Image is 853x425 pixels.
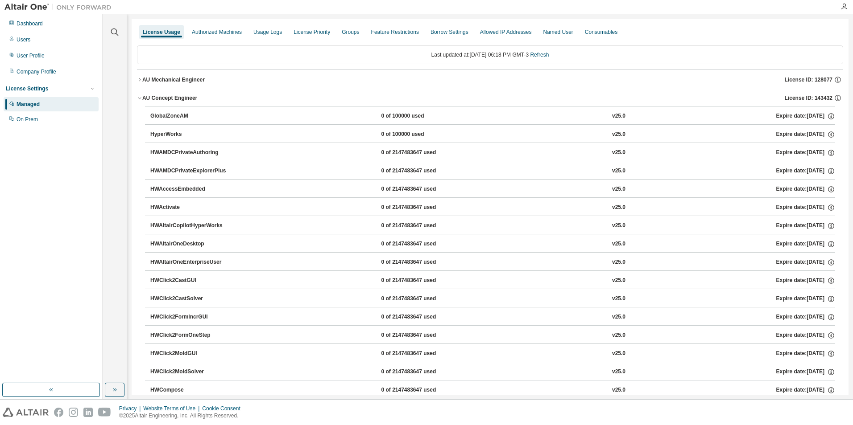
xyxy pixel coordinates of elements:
[612,295,625,303] div: v25.0
[137,88,843,108] button: AU Concept EngineerLicense ID: 143432
[17,36,30,43] div: Users
[294,29,330,36] div: License Priority
[150,331,231,339] div: HWClick2FormOneStep
[381,167,461,175] div: 0 of 2147483647 used
[612,240,625,248] div: v25.0
[381,204,461,212] div: 0 of 2147483647 used
[150,344,835,364] button: HWClick2MoldGUI0 of 2147483647 usedv25.0Expire date:[DATE]
[612,350,625,358] div: v25.0
[381,368,461,376] div: 0 of 2147483647 used
[150,143,835,163] button: HWAMDCPrivateAuthoring0 of 2147483647 usedv25.0Expire date:[DATE]
[150,161,835,181] button: HWAMDCPrivateExplorerPlus0 of 2147483647 usedv25.0Expire date:[DATE]
[150,112,231,120] div: GlobalZoneAM
[612,331,625,339] div: v25.0
[381,131,461,139] div: 0 of 100000 used
[776,112,835,120] div: Expire date: [DATE]
[612,313,625,321] div: v25.0
[98,408,111,417] img: youtube.svg
[381,258,461,266] div: 0 of 2147483647 used
[776,222,835,230] div: Expire date: [DATE]
[381,240,461,248] div: 0 of 2147483647 used
[150,253,835,272] button: HWAltairOneEnterpriseUser0 of 2147483647 usedv25.0Expire date:[DATE]
[785,94,832,102] span: License ID: 143432
[17,68,56,75] div: Company Profile
[776,313,835,321] div: Expire date: [DATE]
[776,185,835,193] div: Expire date: [DATE]
[612,204,625,212] div: v25.0
[776,350,835,358] div: Expire date: [DATE]
[150,289,835,309] button: HWClick2CastSolver0 of 2147483647 usedv25.0Expire date:[DATE]
[612,149,625,157] div: v25.0
[150,222,231,230] div: HWAltairCopilotHyperWorks
[381,185,461,193] div: 0 of 2147483647 used
[150,380,835,400] button: HWCompose0 of 2147483647 usedv25.0Expire date:[DATE]
[381,112,461,120] div: 0 of 100000 used
[342,29,359,36] div: Groups
[381,313,461,321] div: 0 of 2147483647 used
[776,240,835,248] div: Expire date: [DATE]
[150,180,835,199] button: HWAccessEmbedded0 of 2147483647 usedv25.0Expire date:[DATE]
[480,29,532,36] div: Allowed IP Addresses
[137,45,843,64] div: Last updated at: [DATE] 06:18 PM GMT-3
[17,20,43,27] div: Dashboard
[612,131,625,139] div: v25.0
[776,295,835,303] div: Expire date: [DATE]
[585,29,617,36] div: Consumables
[143,405,202,412] div: Website Terms of Use
[381,295,461,303] div: 0 of 2147483647 used
[776,258,835,266] div: Expire date: [DATE]
[143,29,180,36] div: License Usage
[381,149,461,157] div: 0 of 2147483647 used
[192,29,242,36] div: Authorized Machines
[4,3,116,12] img: Altair One
[612,277,625,285] div: v25.0
[150,307,835,327] button: HWClick2FormIncrGUI0 of 2147483647 usedv25.0Expire date:[DATE]
[142,76,205,83] div: AU Mechanical Engineer
[776,368,835,376] div: Expire date: [DATE]
[612,258,625,266] div: v25.0
[371,29,419,36] div: Feature Restrictions
[253,29,282,36] div: Usage Logs
[150,386,231,394] div: HWCompose
[776,149,835,157] div: Expire date: [DATE]
[6,85,48,92] div: License Settings
[3,408,49,417] img: altair_logo.svg
[776,131,835,139] div: Expire date: [DATE]
[381,277,461,285] div: 0 of 2147483647 used
[17,52,45,59] div: User Profile
[17,116,38,123] div: On Prem
[150,240,231,248] div: HWAltairOneDesktop
[150,204,231,212] div: HWActivate
[776,386,835,394] div: Expire date: [DATE]
[612,167,625,175] div: v25.0
[150,368,231,376] div: HWClick2MoldSolver
[612,386,625,394] div: v25.0
[150,350,231,358] div: HWClick2MoldGUI
[776,204,835,212] div: Expire date: [DATE]
[776,331,835,339] div: Expire date: [DATE]
[202,405,245,412] div: Cookie Consent
[776,277,835,285] div: Expire date: [DATE]
[381,222,461,230] div: 0 of 2147483647 used
[776,167,835,175] div: Expire date: [DATE]
[54,408,63,417] img: facebook.svg
[150,313,231,321] div: HWClick2FormIncrGUI
[150,149,231,157] div: HWAMDCPrivateAuthoring
[142,94,197,102] div: AU Concept Engineer
[381,386,461,394] div: 0 of 2147483647 used
[150,216,835,236] button: HWAltairCopilotHyperWorks0 of 2147483647 usedv25.0Expire date:[DATE]
[381,350,461,358] div: 0 of 2147483647 used
[150,198,835,217] button: HWActivate0 of 2147483647 usedv25.0Expire date:[DATE]
[150,167,231,175] div: HWAMDCPrivateExplorerPlus
[381,331,461,339] div: 0 of 2147483647 used
[119,405,143,412] div: Privacy
[69,408,78,417] img: instagram.svg
[150,234,835,254] button: HWAltairOneDesktop0 of 2147483647 usedv25.0Expire date:[DATE]
[530,52,549,58] a: Refresh
[150,131,231,139] div: HyperWorks
[150,271,835,290] button: HWClick2CastGUI0 of 2147483647 usedv25.0Expire date:[DATE]
[83,408,93,417] img: linkedin.svg
[137,70,843,90] button: AU Mechanical EngineerLicense ID: 128077
[119,412,246,420] p: © 2025 Altair Engineering, Inc. All Rights Reserved.
[150,185,231,193] div: HWAccessEmbedded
